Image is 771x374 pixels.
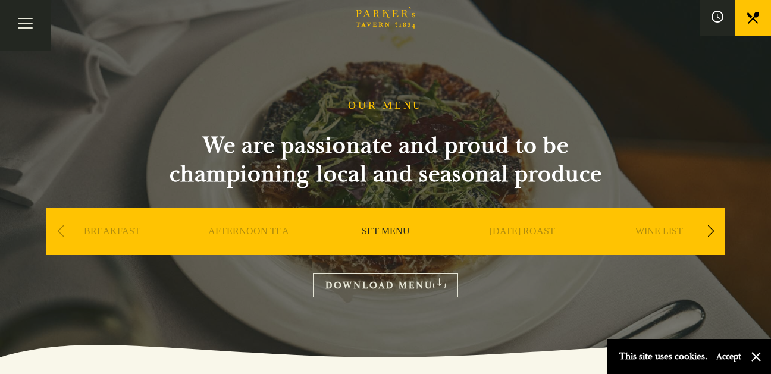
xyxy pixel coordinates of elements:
div: 5 / 9 [594,208,725,291]
h1: OUR MENU [348,99,423,112]
div: 2 / 9 [183,208,314,291]
div: 4 / 9 [457,208,588,291]
div: Next slide [703,218,719,244]
a: SET MENU [362,225,410,273]
a: DOWNLOAD MENU [313,273,458,297]
a: BREAKFAST [84,225,140,273]
div: 1 / 9 [46,208,177,291]
p: This site uses cookies. [619,348,707,365]
a: AFTERNOON TEA [208,225,289,273]
a: [DATE] ROAST [490,225,555,273]
div: Previous slide [52,218,68,244]
button: Close and accept [750,351,762,363]
h2: We are passionate and proud to be championing local and seasonal produce [148,131,623,188]
a: WINE LIST [635,225,683,273]
div: 3 / 9 [320,208,451,291]
button: Accept [716,351,741,362]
